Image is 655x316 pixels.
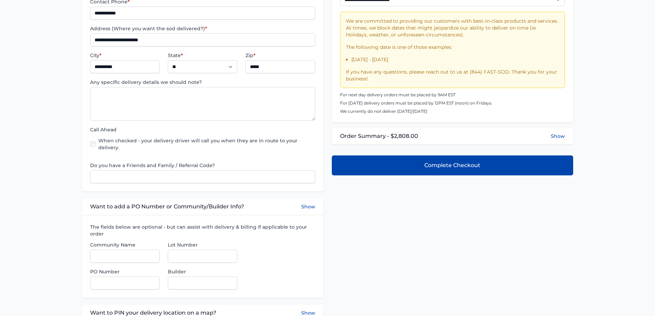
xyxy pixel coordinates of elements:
span: Complete Checkout [424,161,480,170]
label: City [90,52,160,59]
label: The fields below are optional - but can assist with delivery & billing if applicable to your order [90,224,315,237]
label: Do you have a Friends and Family / Referral Code? [90,162,315,169]
span: Want to add a PO Number or Community/Builder Info? [90,203,244,211]
label: Zip [245,52,315,59]
p: We are committed to providing our customers with best-in-class products and services. At times, w... [346,18,559,38]
p: We currently do not deliver [DATE]/[DATE] [340,109,565,114]
label: Address (Where you want the sod delivered?) [90,25,315,32]
button: Show [301,203,315,211]
label: State [168,52,237,59]
label: Call Ahead [90,126,315,133]
label: When checked - your delivery driver will call you when they are in route to your delivery. [98,137,315,151]
label: PO Number [90,268,160,275]
label: Lot Number [168,241,237,248]
p: If you have any questions, please reach out to us at (844) FAST-SOD. Thank you for your business! [346,68,559,82]
label: Any specific delivery details we should note? [90,79,315,86]
label: Builder [168,268,237,275]
p: For next day delivery orders must be placed by 9AM EST [340,92,565,98]
button: Show [551,133,565,140]
p: The following date is one of those examples: [346,44,559,51]
li: [DATE] - [DATE] [351,56,559,63]
span: Order Summary - $2,808.00 [340,132,418,140]
label: Community Name [90,241,160,248]
p: For [DATE] delivery orders must be placed by 12PM EST (noon) on Fridays. [340,100,565,106]
button: Complete Checkout [332,155,573,175]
